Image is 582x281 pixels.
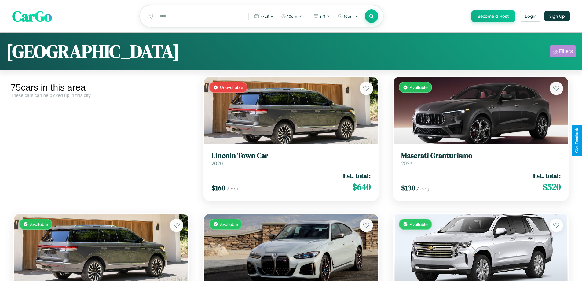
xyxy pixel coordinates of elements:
[211,160,223,166] span: 2020
[11,82,192,93] div: 75 cars in this area
[410,222,428,227] span: Available
[287,14,297,19] span: 10am
[401,183,415,193] span: $ 130
[278,11,305,21] button: 10am
[401,151,561,160] h3: Maserati Granturismo
[533,171,561,180] span: Est. total:
[416,186,429,192] span: / day
[550,45,576,57] button: Filters
[11,93,192,98] div: These cars can be picked up in this city.
[12,6,52,26] span: CarGo
[251,11,277,21] button: 7/28
[343,171,371,180] span: Est. total:
[544,11,570,21] button: Sign Up
[30,222,48,227] span: Available
[401,160,412,166] span: 2023
[410,85,428,90] span: Available
[575,128,579,153] div: Give Feedback
[260,14,269,19] span: 7 / 28
[220,222,238,227] span: Available
[543,181,561,193] span: $ 520
[310,11,333,21] button: 8/1
[211,183,225,193] span: $ 160
[227,186,240,192] span: / day
[220,85,243,90] span: Unavailable
[559,48,573,54] div: Filters
[335,11,362,21] button: 10am
[471,10,515,22] button: Become a Host
[211,151,371,160] h3: Lincoln Town Car
[211,151,371,166] a: Lincoln Town Car2020
[352,181,371,193] span: $ 640
[344,14,354,19] span: 10am
[401,151,561,166] a: Maserati Granturismo2023
[6,39,180,64] h1: [GEOGRAPHIC_DATA]
[520,11,541,22] button: Login
[320,14,325,19] span: 8 / 1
